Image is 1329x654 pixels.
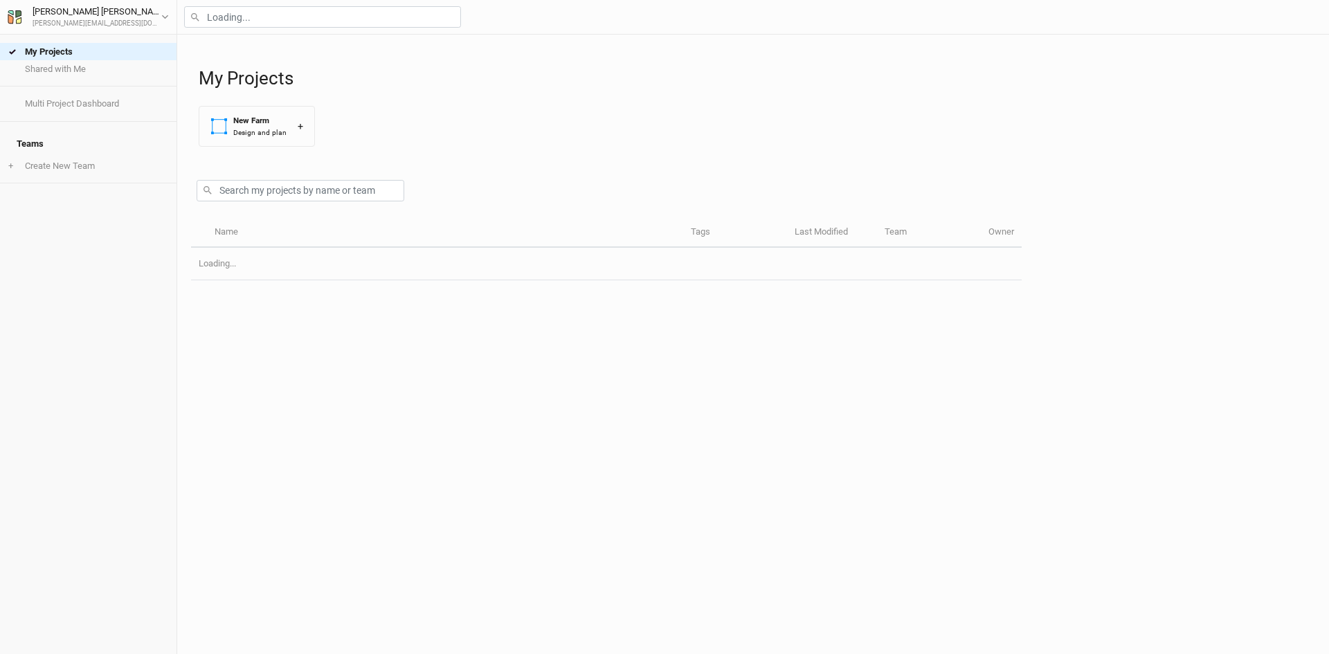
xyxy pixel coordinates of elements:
[33,5,161,19] div: [PERSON_NAME] [PERSON_NAME]
[233,127,287,138] div: Design and plan
[787,218,877,248] th: Last Modified
[191,248,1022,280] td: Loading...
[197,180,404,201] input: Search my projects by name or team
[298,119,303,134] div: +
[7,4,170,29] button: [PERSON_NAME] [PERSON_NAME][PERSON_NAME][EMAIL_ADDRESS][DOMAIN_NAME]
[683,218,787,248] th: Tags
[199,106,315,147] button: New FarmDesign and plan+
[8,130,168,158] h4: Teams
[877,218,981,248] th: Team
[184,6,461,28] input: Loading...
[8,161,13,172] span: +
[199,68,1315,89] h1: My Projects
[981,218,1022,248] th: Owner
[206,218,682,248] th: Name
[33,19,161,29] div: [PERSON_NAME][EMAIL_ADDRESS][DOMAIN_NAME]
[233,115,287,127] div: New Farm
